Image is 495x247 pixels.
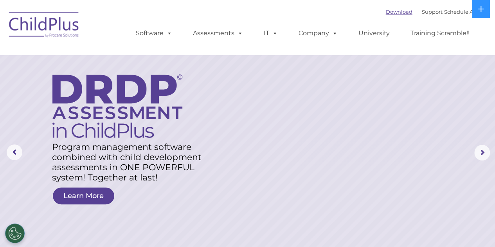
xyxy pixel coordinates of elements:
[185,25,251,41] a: Assessments
[53,188,114,204] a: Learn More
[256,25,286,41] a: IT
[52,142,211,183] rs-layer: Program management software combined with child development assessments in ONE POWERFUL system! T...
[403,25,477,41] a: Training Scramble!!
[422,9,443,15] a: Support
[444,9,490,15] a: Schedule A Demo
[386,9,490,15] font: |
[109,84,142,90] span: Phone number
[5,224,25,243] button: Cookies Settings
[109,52,133,58] span: Last name
[351,25,398,41] a: University
[52,74,182,138] img: DRDP Assessment in ChildPlus
[5,6,83,45] img: ChildPlus by Procare Solutions
[291,25,346,41] a: Company
[386,9,412,15] a: Download
[128,25,180,41] a: Software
